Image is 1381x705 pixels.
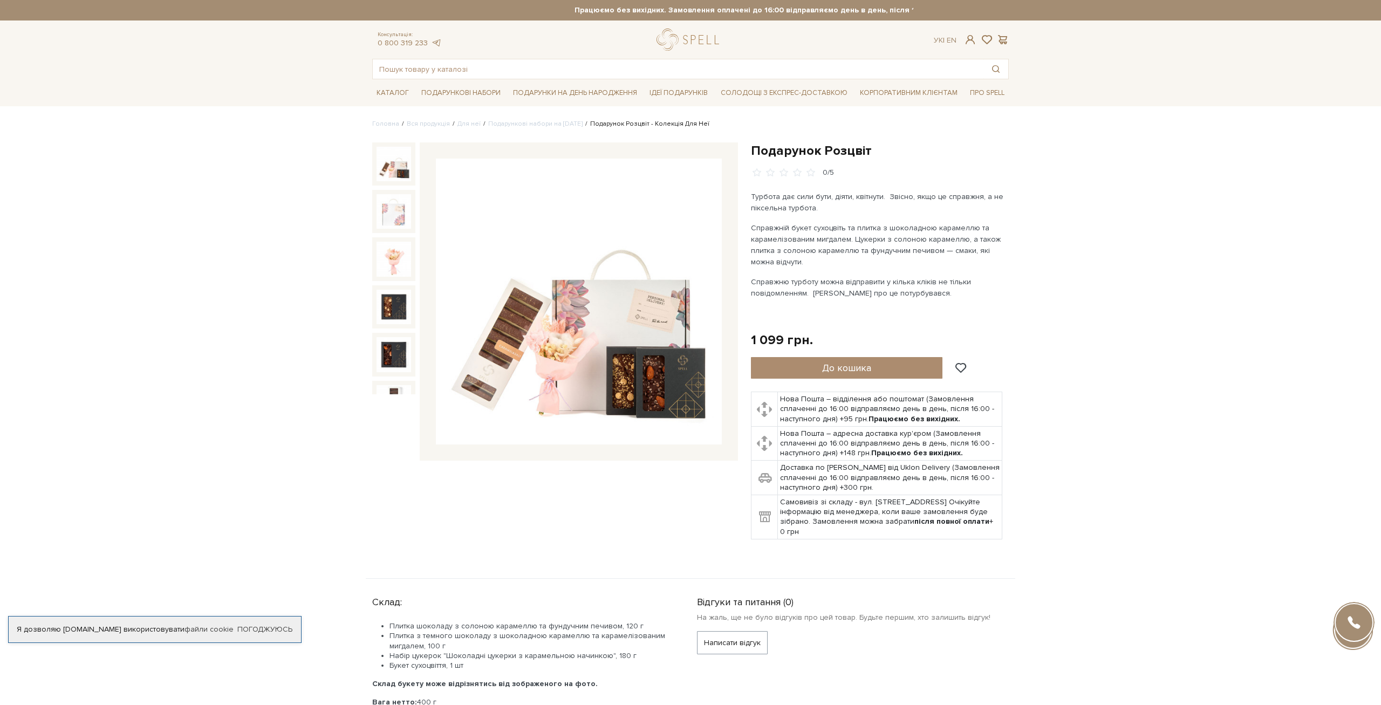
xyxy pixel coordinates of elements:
[468,5,1104,15] strong: Працюємо без вихідних. Замовлення оплачені до 16:00 відправляємо день в день, після 16:00 - насту...
[914,517,989,526] b: після повної оплати
[983,59,1008,79] button: Пошук товару у каталозі
[389,631,671,651] li: Плитка з темного шоколаду з шоколадною карамеллю та карамелізованим мигдалем, 100 г
[645,85,712,101] span: Ідеї подарунків
[389,661,671,670] li: Букет сухоцвіття, 1 шт
[751,191,1004,214] p: Турбота дає сили бути, діяти, квітнути. Звісно, якщо це справжня, а не піксельна турбота.
[488,120,583,128] a: Подарункові набори на [DATE]
[777,392,1002,427] td: Нова Пошта – відділення або поштомат (Замовлення сплаченні до 16:00 відправляємо день в день, піс...
[373,59,983,79] input: Пошук товару у каталозі
[751,222,1004,268] p: Справжній букет сухоцвіть та плитка з шоколадною карамеллю та карамелізованим мигдалем. Цукерки з...
[966,85,1009,101] span: Про Spell
[934,36,956,45] div: Ук
[697,613,1009,622] p: На жаль, ще не було відгуків про цей товар. Будьте першим, хто залишить відгук!
[417,85,505,101] span: Подарункові набори
[377,242,411,276] img: Подарунок Розцвіт
[751,276,1004,299] p: Справжню турботу можна відправити у кілька кліків не тільки повідомленням. [PERSON_NAME] про це п...
[943,36,945,45] span: |
[377,337,411,372] img: Подарунок Розцвіт
[751,357,942,379] button: До кошика
[378,38,428,47] a: 0 800 319 233
[372,592,671,608] div: Склад:
[184,625,234,634] a: файли cookie
[871,448,963,457] b: Працюємо без вихідних.
[9,625,301,634] div: Я дозволяю [DOMAIN_NAME] використовувати
[697,631,768,654] button: Написати відгук
[377,194,411,229] img: Подарунок Розцвіт
[378,31,441,38] span: Консультація:
[751,142,1009,159] h1: Подарунок Розцвіт
[856,84,962,102] a: Корпоративним клієнтам
[777,461,1002,495] td: Доставка по [PERSON_NAME] від Uklon Delivery (Замовлення сплаченні до 16:00 відправляємо день в д...
[377,147,411,181] img: Подарунок Розцвіт
[430,38,441,47] a: telegram
[751,332,813,348] div: 1 099 грн.
[377,385,411,420] img: Подарунок Розцвіт
[657,29,724,51] a: logo
[509,85,641,101] span: Подарунки на День народження
[583,119,709,129] li: Подарунок Розцвіт - Колекція Для Неї
[823,168,834,178] div: 0/5
[822,362,871,374] span: До кошика
[704,632,761,654] span: Написати відгук
[372,85,413,101] span: Каталог
[716,84,852,102] a: Солодощі з експрес-доставкою
[237,625,292,634] a: Погоджуюсь
[457,120,481,128] a: Для неї
[777,495,1002,539] td: Самовивіз зі складу - вул. [STREET_ADDRESS] Очікуйте інформацію від менеджера, коли ваше замовлен...
[372,679,598,688] b: Склад букету може відрізнятись від зображеного на фото.
[407,120,450,128] a: Вся продукція
[697,592,1009,608] div: Відгуки та питання (0)
[372,120,399,128] a: Головна
[389,651,671,661] li: Набір цукерок "Шоколадні цукерки з карамельною начинкою", 180 г
[869,414,960,423] b: Працюємо без вихідних.
[777,426,1002,461] td: Нова Пошта – адресна доставка кур'єром (Замовлення сплаченні до 16:00 відправляємо день в день, п...
[389,621,671,631] li: Плитка шоколаду з солоною карамеллю та фундучним печивом, 120 г
[377,290,411,324] img: Подарунок Розцвіт
[947,36,956,45] a: En
[436,159,722,444] img: Подарунок Розцвіт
